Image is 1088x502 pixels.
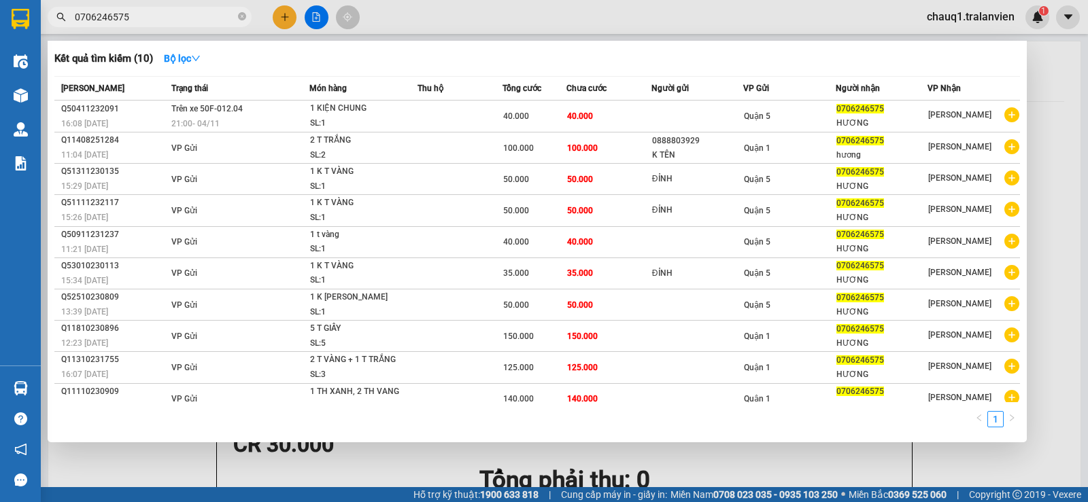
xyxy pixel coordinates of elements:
a: 1 [988,412,1003,427]
span: 0706246575 [836,324,884,334]
div: Q50911231237 [61,228,167,242]
span: Quận 1 [744,363,770,372]
span: 0706246575 [836,293,884,302]
span: 50.000 [503,206,529,215]
img: logo-vxr [12,9,29,29]
div: Q52510230809 [61,290,167,304]
span: search [56,12,66,22]
span: Quận 1 [744,143,770,153]
img: solution-icon [14,156,28,171]
span: notification [14,443,27,456]
span: close-circle [238,12,246,20]
div: SL: 1 [310,179,412,194]
div: SL: 3 [310,399,412,414]
button: left [971,411,987,427]
span: 40.000 [567,237,593,247]
span: Thu hộ [418,84,443,93]
span: 100.000 [567,143,598,153]
div: SL: 1 [310,116,412,131]
h3: Kết quả tìm kiếm ( 10 ) [54,52,153,66]
input: Tìm tên, số ĐT hoặc mã đơn [75,10,235,24]
div: Q53010230113 [61,259,167,273]
span: 16:07 [DATE] [61,370,108,379]
div: 2 T VÀNG + 1 T TRẮNG [310,353,412,367]
span: VP Gửi [171,268,197,278]
span: 15:26 [DATE] [61,213,108,222]
span: 40.000 [503,111,529,121]
button: Bộ lọcdown [153,48,211,69]
div: ĐỈNH [652,266,743,281]
span: [PERSON_NAME] [928,299,991,308]
span: Quận 5 [744,111,770,121]
span: VP Gửi [171,300,197,310]
span: 0706246575 [836,230,884,239]
span: question-circle [14,412,27,425]
div: K TÊN [652,148,743,162]
span: 40.000 [503,237,529,247]
span: 0706246575 [836,167,884,177]
b: [DOMAIN_NAME] [114,52,187,62]
span: 125.000 [503,363,534,372]
div: Q11408251284 [61,133,167,147]
span: 50.000 [567,175,593,184]
span: Tổng cước [503,84,541,93]
div: HƯƠNG [836,305,928,319]
strong: Bộ lọc [164,53,201,64]
div: ĐỈNH [652,172,743,186]
span: 15:29 [DATE] [61,181,108,191]
div: Q51311230135 [61,164,167,179]
span: [PERSON_NAME] [928,142,991,151]
div: 1 t vàng [310,228,412,243]
span: plus-circle [1004,359,1019,374]
div: HƯƠNG [836,116,928,130]
span: Quận 1 [744,394,770,404]
span: 50.000 [567,206,593,215]
div: SL: 1 [310,211,412,226]
span: VP Nhận [928,84,961,93]
img: warehouse-icon [14,88,28,103]
span: [PERSON_NAME] [928,110,991,120]
span: down [191,54,201,63]
span: 50.000 [503,300,529,310]
span: 140.000 [567,394,598,404]
span: 125.000 [567,363,598,372]
div: Q11110230909 [61,384,167,399]
div: 1 KIỆN CHUNG [310,101,412,116]
span: 16:08 [DATE] [61,119,108,128]
span: 12:23 [DATE] [61,338,108,348]
span: 0706246575 [836,261,884,270]
span: [PERSON_NAME] [928,268,991,277]
li: Previous Page [971,411,987,427]
span: Quận 1 [744,331,770,341]
span: VP Gửi [171,143,197,153]
b: Trà Lan Viên - Gửi khách hàng [84,20,135,154]
div: HƯƠNG [836,367,928,382]
button: right [1004,411,1020,427]
div: HƯƠNG [836,242,928,256]
span: 15:34 [DATE] [61,276,108,285]
div: ĐỈNH [652,203,743,217]
span: plus-circle [1004,265,1019,280]
span: 35.000 [567,268,593,278]
div: SL: 1 [310,242,412,257]
div: 1 K T VÀNG [310,196,412,211]
span: close-circle [238,11,246,24]
div: SL: 2 [310,148,412,163]
li: (c) 2017 [114,65,187,82]
b: Trà Lan Viên [17,88,50,151]
span: Món hàng [309,84,347,93]
span: VP Gửi [171,175,197,184]
span: 150.000 [503,331,534,341]
span: 150.000 [567,331,598,341]
div: Q50411232091 [61,102,167,116]
span: 11:04 [DATE] [61,150,108,160]
span: VP Gửi [171,363,197,372]
span: Quận 5 [744,300,770,310]
div: 5 T GIẤY [310,321,412,336]
span: 0706246575 [836,104,884,113]
span: 35.000 [503,268,529,278]
span: 15:10 [DATE] [61,401,108,411]
span: 50.000 [503,175,529,184]
span: plus-circle [1004,234,1019,249]
div: SL: 5 [310,336,412,351]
